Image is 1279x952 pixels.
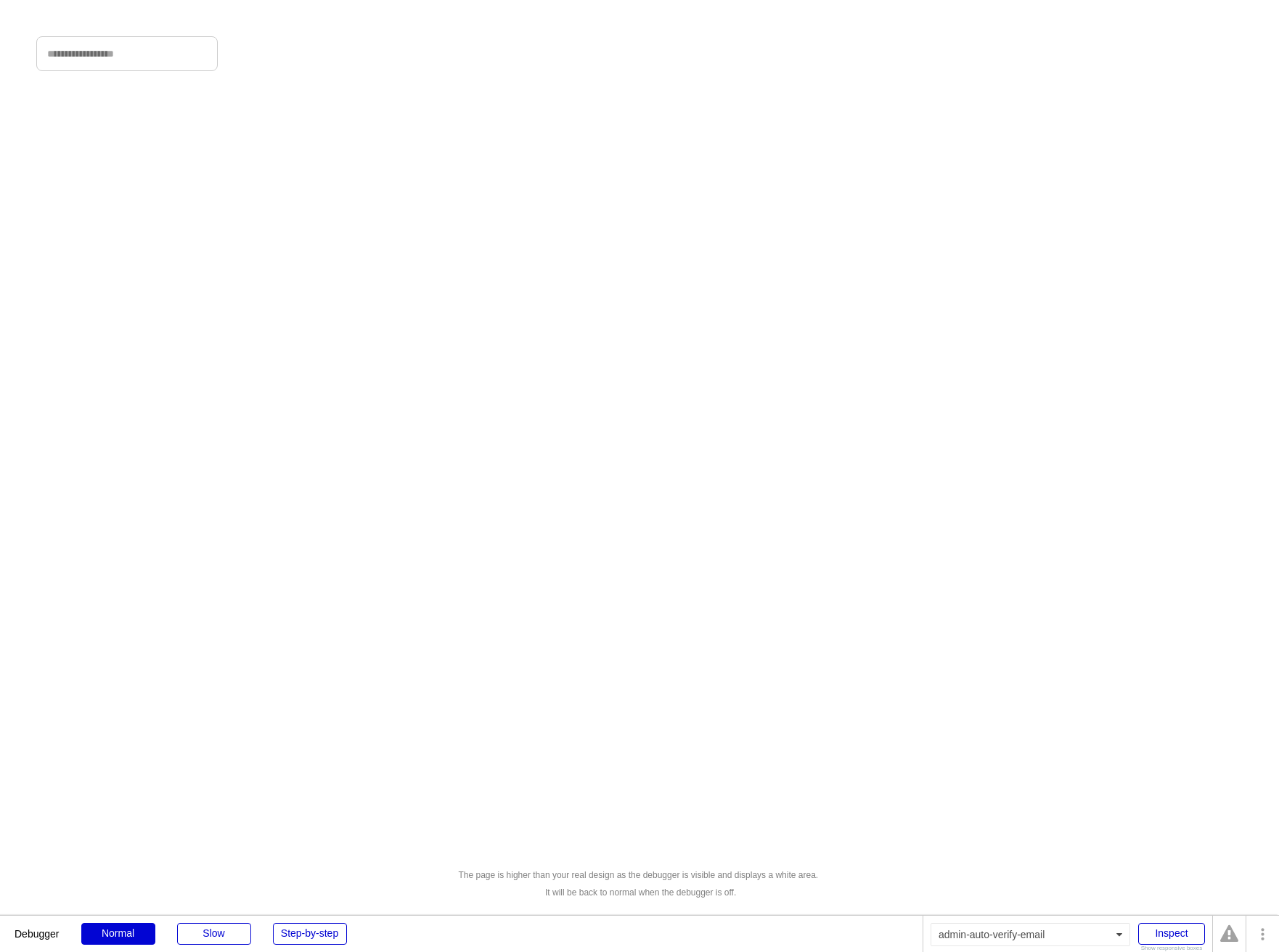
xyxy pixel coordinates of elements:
[931,923,1130,946] div: admin-auto-verify-email
[15,916,60,939] div: Debugger
[177,923,251,945] div: Slow
[273,923,347,945] div: Step-by-step
[1138,923,1205,945] div: Inspect
[81,923,155,945] div: Normal
[1138,945,1205,951] div: Show responsive boxes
